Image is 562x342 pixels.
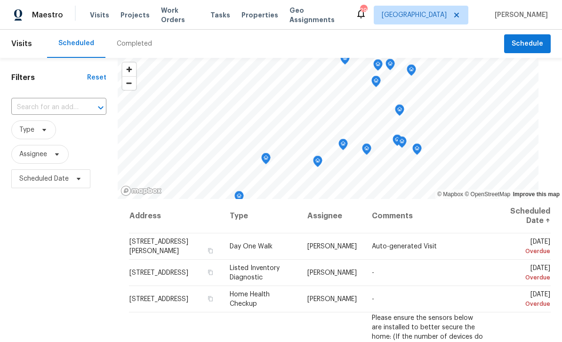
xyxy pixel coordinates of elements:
[360,6,367,15] div: 29
[395,104,404,119] div: Map marker
[87,73,106,82] div: Reset
[491,199,551,233] th: Scheduled Date ↑
[122,63,136,76] button: Zoom in
[498,265,550,282] span: [DATE]
[465,191,510,198] a: OpenStreetMap
[129,199,222,233] th: Address
[373,59,383,74] div: Map marker
[230,265,280,281] span: Listed Inventory Diagnostic
[498,291,550,309] span: [DATE]
[385,59,395,73] div: Map marker
[222,199,300,233] th: Type
[512,38,543,50] span: Schedule
[11,73,87,82] h1: Filters
[513,191,560,198] a: Improve this map
[58,39,94,48] div: Scheduled
[364,199,491,233] th: Comments
[362,143,371,158] div: Map marker
[393,135,402,149] div: Map marker
[206,268,215,277] button: Copy Address
[498,239,550,256] span: [DATE]
[118,58,538,199] canvas: Map
[307,243,357,250] span: [PERSON_NAME]
[206,247,215,255] button: Copy Address
[498,247,550,256] div: Overdue
[19,150,47,159] span: Assignee
[90,10,109,20] span: Visits
[234,191,244,206] div: Map marker
[338,139,348,153] div: Map marker
[230,291,270,307] span: Home Health Checkup
[19,125,34,135] span: Type
[397,136,407,151] div: Map marker
[32,10,63,20] span: Maestro
[307,270,357,276] span: [PERSON_NAME]
[19,174,69,183] span: Scheduled Date
[372,243,437,250] span: Auto-generated Visit
[372,296,374,302] span: -
[129,270,188,276] span: [STREET_ADDRESS]
[129,296,188,302] span: [STREET_ADDRESS]
[307,296,357,302] span: [PERSON_NAME]
[313,156,322,170] div: Map marker
[129,239,188,255] span: [STREET_ADDRESS][PERSON_NAME]
[289,6,344,24] span: Geo Assignments
[498,273,550,282] div: Overdue
[11,100,80,115] input: Search for an address...
[498,299,550,309] div: Overdue
[340,53,350,68] div: Map marker
[120,10,150,20] span: Projects
[122,76,136,90] button: Zoom out
[230,243,273,250] span: Day One Walk
[120,185,162,196] a: Mapbox homepage
[407,64,416,79] div: Map marker
[371,76,381,90] div: Map marker
[161,6,199,24] span: Work Orders
[372,270,374,276] span: -
[94,101,107,114] button: Open
[300,199,364,233] th: Assignee
[11,33,32,54] span: Visits
[382,10,447,20] span: [GEOGRAPHIC_DATA]
[241,10,278,20] span: Properties
[206,294,215,303] button: Copy Address
[412,143,422,158] div: Map marker
[437,191,463,198] a: Mapbox
[122,77,136,90] span: Zoom out
[491,10,548,20] span: [PERSON_NAME]
[504,34,551,54] button: Schedule
[117,39,152,48] div: Completed
[261,153,271,167] div: Map marker
[210,12,230,18] span: Tasks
